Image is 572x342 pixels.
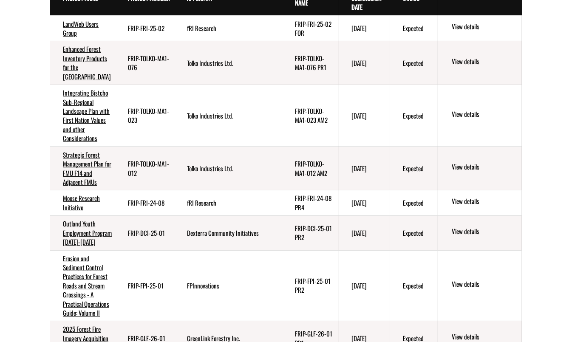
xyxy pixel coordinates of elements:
[339,147,390,190] td: 9/29/2025
[282,41,338,85] td: FRIP-TOLKO-MA1-076 PR1
[174,190,282,216] td: fRI Research
[115,216,174,250] td: FRIP-DCI-25-01
[339,85,390,147] td: 9/29/2025
[282,147,338,190] td: FRIP-TOLKO-MA1-012 AM2
[63,88,110,143] a: Integrating Bistcho Sub-Regional Landscape Plan with First Nation Values and other Considerations
[390,190,438,216] td: Expected
[351,23,367,33] time: [DATE]
[50,16,115,41] td: LandWeb Users Group
[174,16,282,41] td: fRI Research
[438,16,522,41] td: action menu
[282,16,338,41] td: FRIP-FRI-25-02 FOR
[452,280,518,290] a: View details
[339,16,390,41] td: 9/29/2025
[282,190,338,216] td: FRIP-FRI-24-08 PR4
[438,85,522,147] td: action menu
[282,250,338,321] td: FRIP-FPI-25-01 PR2
[282,216,338,250] td: FRIP-DCI-25-01 PR2
[115,147,174,190] td: FRIP-TOLKO-MA1-012
[63,150,111,187] a: Strategic Forest Management Plan for FMU F14 and Adjacent FMUs
[390,41,438,85] td: Expected
[339,190,390,216] td: 9/29/2025
[452,227,518,237] a: View details
[390,85,438,147] td: Expected
[115,85,174,147] td: FRIP-TOLKO-MA1-023
[452,197,518,207] a: View details
[452,110,518,120] a: View details
[115,16,174,41] td: FRIP-FRI-25-02
[351,111,367,120] time: [DATE]
[50,85,115,147] td: Integrating Bistcho Sub-Regional Landscape Plan with First Nation Values and other Considerations
[390,250,438,321] td: Expected
[351,58,367,68] time: [DATE]
[452,162,518,172] a: View details
[63,44,111,81] a: Enhanced Forest Inventory Products for the [GEOGRAPHIC_DATA]
[63,19,99,37] a: LandWeb Users Group
[50,147,115,190] td: Strategic Forest Management Plan for FMU F14 and Adjacent FMUs
[115,250,174,321] td: FRIP-FPI-25-01
[438,41,522,85] td: action menu
[282,85,338,147] td: FRIP-TOLKO-MA1-023 AM2
[174,85,282,147] td: Tolko Industries Ltd.
[438,190,522,216] td: action menu
[63,219,112,246] a: Outland Youth Employment Program [DATE]-[DATE]
[438,147,522,190] td: action menu
[452,22,518,32] a: View details
[50,250,115,321] td: Erosion and Sediment Control Practices for Forest Roads and Stream Crossings - A Practical Operat...
[339,216,390,250] td: 9/29/2025
[390,16,438,41] td: Expected
[174,147,282,190] td: Tolko Industries Ltd.
[438,216,522,250] td: action menu
[63,193,100,212] a: Moose Research Initiative
[390,216,438,250] td: Expected
[50,216,115,250] td: Outland Youth Employment Program 2025-2032
[339,250,390,321] td: 10/14/2025
[351,164,367,173] time: [DATE]
[339,41,390,85] td: 9/29/2025
[390,147,438,190] td: Expected
[50,190,115,216] td: Moose Research Initiative
[351,228,367,237] time: [DATE]
[351,198,367,207] time: [DATE]
[50,41,115,85] td: Enhanced Forest Inventory Products for the Lesser Slave Lake Region
[63,254,109,318] a: Erosion and Sediment Control Practices for Forest Roads and Stream Crossings - A Practical Operat...
[174,216,282,250] td: Dexterra Community Initiatives
[115,190,174,216] td: FRIP-FRI-24-08
[438,250,522,321] td: action menu
[351,281,367,290] time: [DATE]
[174,250,282,321] td: FPInnovations
[115,41,174,85] td: FRIP-TOLKO-MA1-076
[174,41,282,85] td: Tolko Industries Ltd.
[452,57,518,67] a: View details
